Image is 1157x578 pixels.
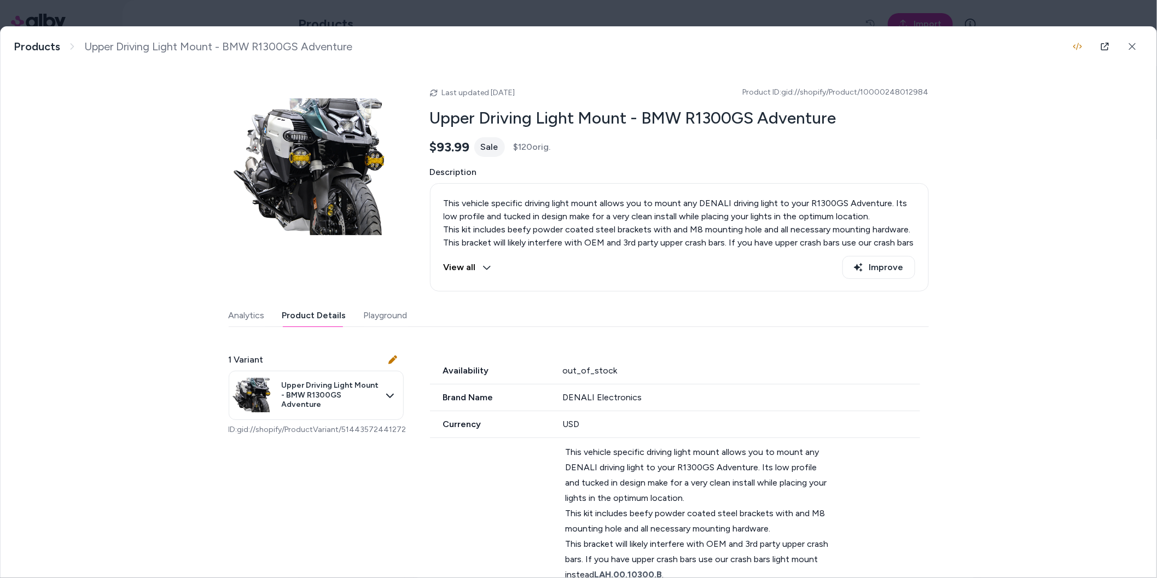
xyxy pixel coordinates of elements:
[430,364,550,377] span: Availability
[430,418,550,431] span: Currency
[474,137,505,157] div: Sale
[364,305,408,326] button: Playground
[282,305,346,326] button: Product Details
[430,391,550,404] span: Brand Name
[430,166,929,179] span: Description
[84,40,352,54] span: Upper Driving Light Mount - BMW R1300GS Adventure
[430,108,929,129] h2: Upper Driving Light Mount - BMW R1300GS Adventure
[231,373,275,417] img: LAH.07.11900_1.jpg
[229,424,404,435] p: ID: gid://shopify/ProductVariant/51443572441272
[562,418,920,431] div: USD
[229,305,265,326] button: Analytics
[14,40,352,54] nav: breadcrumb
[14,40,60,54] a: Products
[743,87,929,98] span: Product ID: gid://shopify/Product/10000248012984
[842,256,915,279] button: Improve
[562,391,920,404] div: DENALI Electronics
[282,381,379,410] span: Upper Driving Light Mount - BMW R1300GS Adventure
[229,353,264,366] span: 1 Variant
[430,139,470,155] span: $93.99
[565,445,831,506] div: This vehicle specific driving light mount allows you to mount any DENALI driving light to your R1...
[442,88,515,97] span: Last updated [DATE]
[565,506,831,536] div: This kit includes beefy powder coated steel brackets with and M8 mounting hole and all necessary ...
[514,141,551,154] span: $120 orig.
[444,256,491,279] button: View all
[444,197,915,223] div: This vehicle specific driving light mount allows you to mount any DENALI driving light to your R1...
[562,364,920,377] div: out_of_stock
[444,223,915,236] div: This kit includes beefy powder coated steel brackets with and M8 mounting hole and all necessary ...
[229,79,404,254] img: LAH.07.11900_1.jpg
[444,236,915,262] div: This bracket will likely interfere with OEM and 3rd party upper crash bars. If you have upper cra...
[229,371,404,420] button: Upper Driving Light Mount - BMW R1300GS Adventure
